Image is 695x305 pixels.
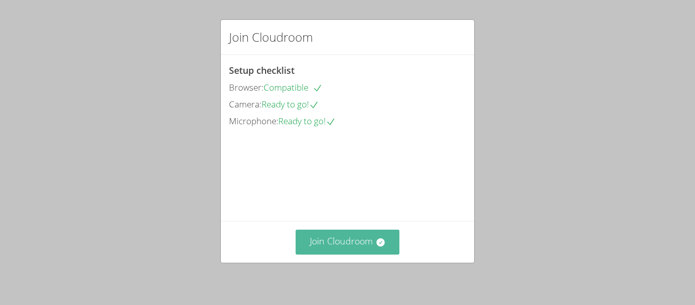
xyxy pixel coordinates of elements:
button: Join Cloudroom [296,230,400,255]
h2: Join Cloudroom [229,28,313,46]
span: Camera: [229,98,262,110]
span: Compatible [264,81,323,93]
span: Browser: [229,81,264,93]
span: Ready to go! [262,98,319,110]
span: Microphone: [229,115,278,127]
span: Setup checklist [229,64,295,76]
span: Ready to go! [278,115,336,127]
